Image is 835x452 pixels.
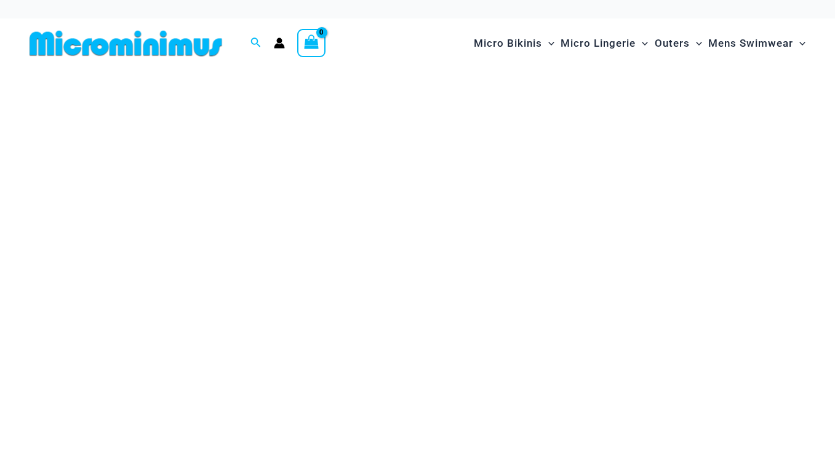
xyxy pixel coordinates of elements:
[690,28,702,59] span: Menu Toggle
[652,25,705,62] a: OutersMenu ToggleMenu Toggle
[542,28,554,59] span: Menu Toggle
[561,28,636,59] span: Micro Lingerie
[274,38,285,49] a: Account icon link
[655,28,690,59] span: Outers
[557,25,651,62] a: Micro LingerieMenu ToggleMenu Toggle
[471,25,557,62] a: Micro BikinisMenu ToggleMenu Toggle
[793,28,805,59] span: Menu Toggle
[708,28,793,59] span: Mens Swimwear
[469,23,810,64] nav: Site Navigation
[705,25,809,62] a: Mens SwimwearMenu ToggleMenu Toggle
[25,30,227,57] img: MM SHOP LOGO FLAT
[636,28,648,59] span: Menu Toggle
[474,28,542,59] span: Micro Bikinis
[250,36,262,51] a: Search icon link
[297,29,326,57] a: View Shopping Cart, empty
